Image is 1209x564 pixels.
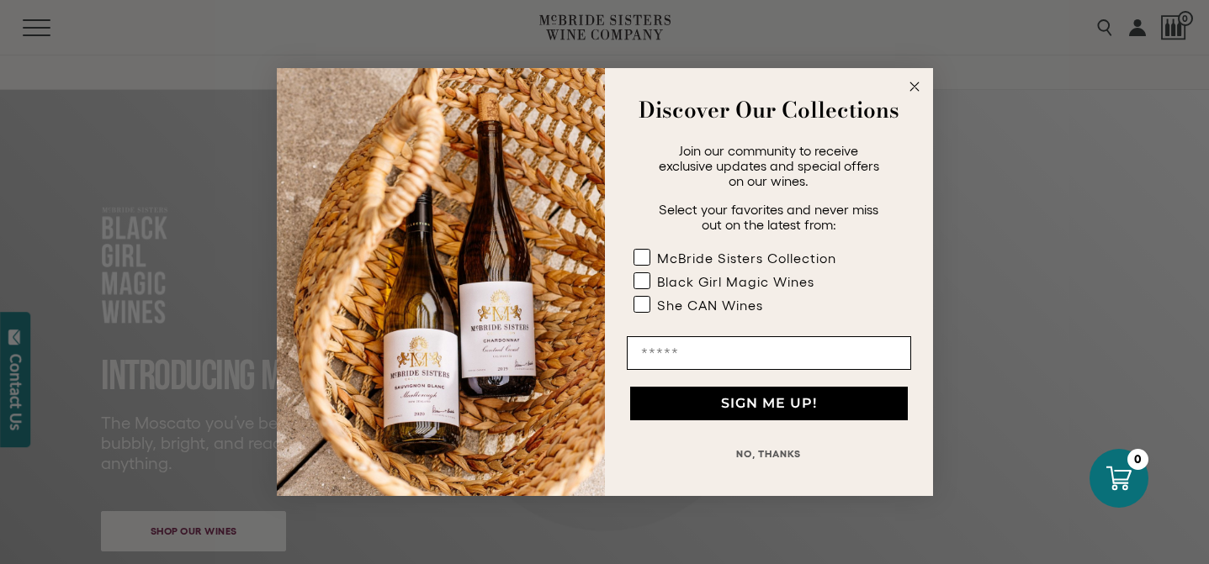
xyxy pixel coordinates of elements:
[627,336,911,370] input: Email
[659,202,878,232] span: Select your favorites and never miss out on the latest from:
[630,387,908,420] button: SIGN ME UP!
[627,437,911,471] button: NO, THANKS
[1127,449,1148,470] div: 0
[639,93,899,126] strong: Discover Our Collections
[659,143,879,188] span: Join our community to receive exclusive updates and special offers on our wines.
[657,298,763,313] div: She CAN Wines
[657,250,836,266] div: McBride Sisters Collection
[657,274,814,289] div: Black Girl Magic Wines
[277,68,605,496] img: 42653730-7e35-4af7-a99d-12bf478283cf.jpeg
[904,76,925,97] button: Close dialog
